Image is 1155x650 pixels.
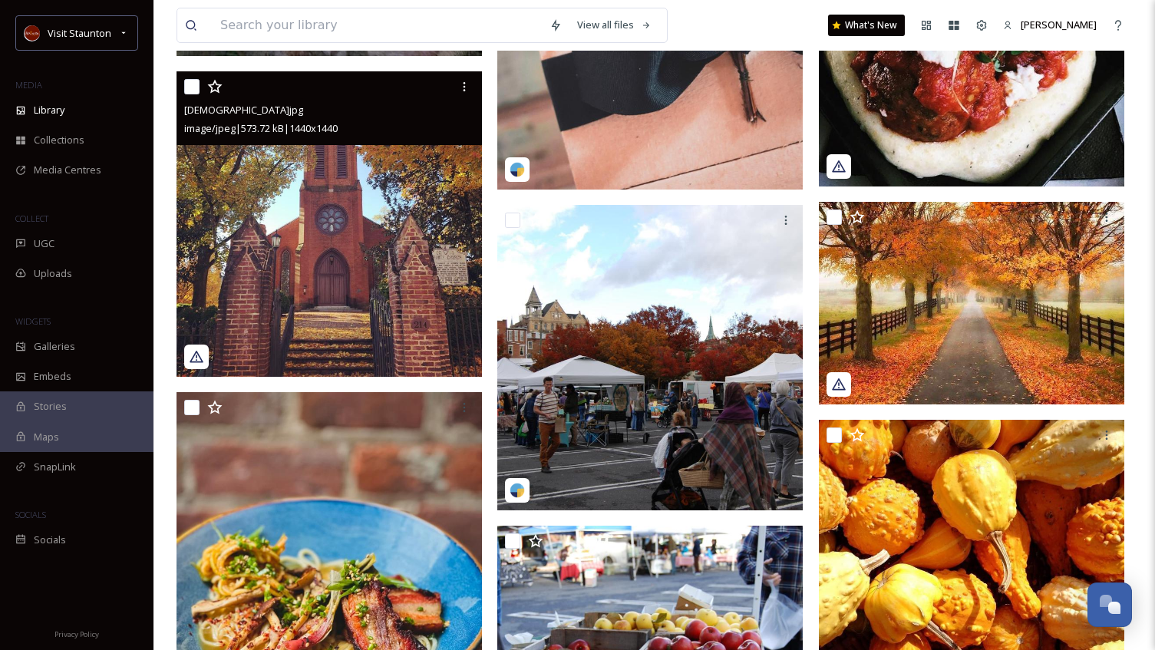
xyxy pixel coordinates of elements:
[34,339,75,354] span: Galleries
[34,236,54,251] span: UGC
[34,103,64,117] span: Library
[34,399,67,414] span: Stories
[34,460,76,474] span: SnapLink
[177,71,482,377] img: Trinity Episcopal Church.jpg
[15,79,42,91] span: MEDIA
[213,8,542,42] input: Search your library
[34,369,71,384] span: Embeds
[25,25,40,41] img: images.png
[34,430,59,444] span: Maps
[54,624,99,642] a: Privacy Policy
[15,509,46,520] span: SOCIALS
[1087,582,1132,627] button: Open Chat
[184,103,303,117] span: [DEMOGRAPHIC_DATA]jpg
[54,629,99,639] span: Privacy Policy
[1021,18,1097,31] span: [PERSON_NAME]
[184,121,338,135] span: image/jpeg | 573.72 kB | 1440 x 1440
[15,213,48,224] span: COLLECT
[15,315,51,327] span: WIDGETS
[34,266,72,281] span: Uploads
[34,163,101,177] span: Media Centres
[34,133,84,147] span: Collections
[48,26,111,40] span: Visit Staunton
[995,10,1104,40] a: [PERSON_NAME]
[828,15,905,36] a: What's New
[510,483,525,498] img: snapsea-logo.png
[569,10,659,40] a: View all files
[510,162,525,177] img: snapsea-logo.png
[34,533,66,547] span: Socials
[819,202,1124,404] img: abf185d8978fc39ccaf1ef2dce1b7f1cfc36d046a0c0c15dd936540b42f76673.jpg
[497,205,803,510] img: stauntonfarmersmarket-20231027-183755 (4).jpg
